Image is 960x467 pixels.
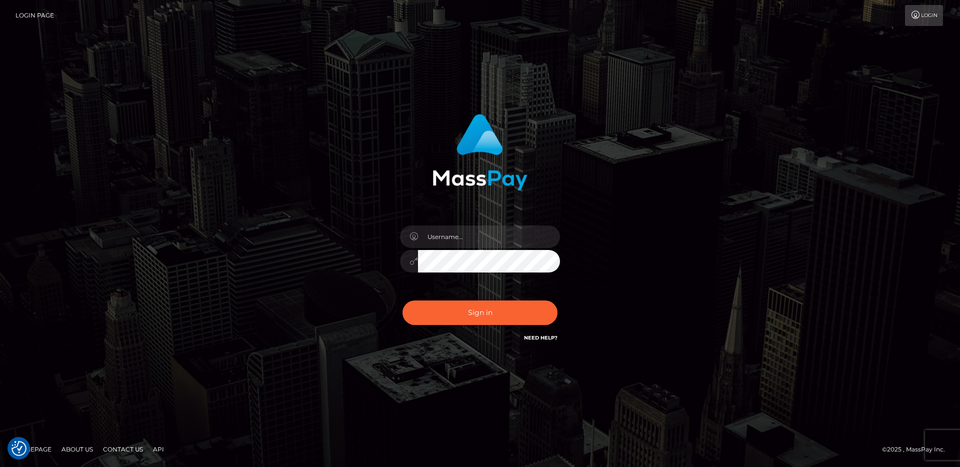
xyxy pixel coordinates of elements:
[15,5,54,26] a: Login Page
[99,441,147,457] a: Contact Us
[11,441,55,457] a: Homepage
[11,441,26,456] img: Revisit consent button
[11,441,26,456] button: Consent Preferences
[882,444,952,455] div: © 2025 , MassPay Inc.
[905,5,943,26] a: Login
[402,300,557,325] button: Sign in
[149,441,168,457] a: API
[524,334,557,341] a: Need Help?
[432,114,527,190] img: MassPay Login
[57,441,97,457] a: About Us
[418,225,560,248] input: Username...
